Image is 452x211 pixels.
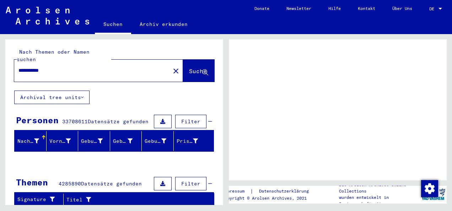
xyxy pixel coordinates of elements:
[145,135,175,147] div: Geburtsdatum
[222,188,317,195] div: |
[222,188,250,195] a: Impressum
[81,135,112,147] div: Geburtsname
[142,131,174,151] mat-header-cell: Geburtsdatum
[49,135,80,147] div: Vorname
[78,131,110,151] mat-header-cell: Geburtsname
[174,131,214,151] mat-header-cell: Prisoner #
[17,196,58,203] div: Signature
[47,131,79,151] mat-header-cell: Vorname
[177,137,198,145] div: Prisoner #
[17,49,90,63] mat-label: Nach Themen oder Namen suchen
[169,64,183,78] button: Clear
[113,137,133,145] div: Geburt‏
[339,194,419,207] p: wurden entwickelt in Partnerschaft mit
[421,180,438,197] img: Zustimmung ändern
[88,118,149,125] span: Datensätze gefunden
[14,91,90,104] button: Archival tree units
[49,137,71,145] div: Vorname
[16,114,59,126] div: Personen
[175,177,206,190] button: Filter
[253,188,317,195] a: Datenschutzerklärung
[145,137,166,145] div: Geburtsdatum
[175,115,206,128] button: Filter
[59,180,81,187] span: 4285890
[420,185,447,203] img: yv_logo.png
[17,194,65,205] div: Signature
[172,67,180,75] mat-icon: close
[429,6,437,11] span: DE
[181,180,200,187] span: Filter
[131,16,196,33] a: Archiv erkunden
[16,176,48,189] div: Themen
[110,131,142,151] mat-header-cell: Geburt‏
[66,196,200,204] div: Titel
[15,131,47,151] mat-header-cell: Nachname
[6,7,89,25] img: Arolsen_neg.svg
[95,16,131,34] a: Suchen
[62,118,88,125] span: 33708611
[113,135,142,147] div: Geburt‏
[222,195,317,201] p: Copyright © Arolsen Archives, 2021
[183,60,214,82] button: Suche
[189,67,207,75] span: Suche
[17,135,48,147] div: Nachname
[81,137,103,145] div: Geburtsname
[17,137,39,145] div: Nachname
[177,135,207,147] div: Prisoner #
[181,118,200,125] span: Filter
[81,180,142,187] span: Datensätze gefunden
[66,194,207,205] div: Titel
[339,182,419,194] p: Die Arolsen Archives Online-Collections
